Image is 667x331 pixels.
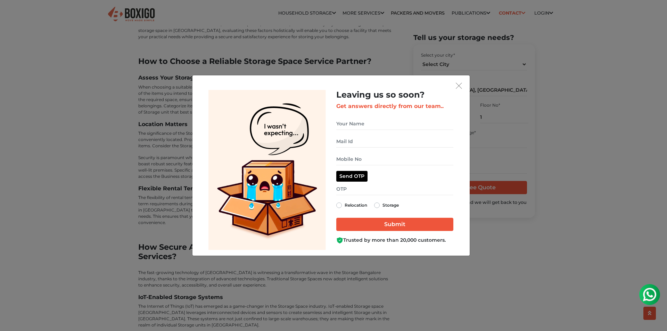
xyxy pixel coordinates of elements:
[336,171,368,182] button: Send OTP
[336,90,453,100] h2: Leaving us so soon?
[456,83,462,89] img: exit
[336,237,343,244] img: Boxigo Customer Shield
[208,90,326,250] img: Lead Welcome Image
[345,201,367,209] label: Relocation
[382,201,399,209] label: Storage
[336,153,453,165] input: Mobile No
[336,135,453,148] input: Mail Id
[336,103,453,109] h3: Get answers directly from our team..
[336,183,453,195] input: OTP
[336,118,453,130] input: Your Name
[336,237,453,244] div: Trusted by more than 20,000 customers.
[336,218,453,231] input: Submit
[7,7,21,21] img: whatsapp-icon.svg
